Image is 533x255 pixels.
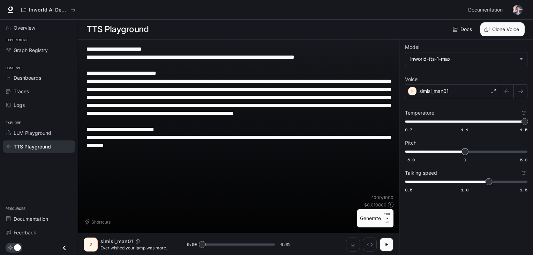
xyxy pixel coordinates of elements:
a: LLM Playground [3,127,75,139]
p: Temperature [405,110,434,115]
p: Talking speed [405,170,437,175]
span: Documentation [14,215,48,223]
a: Docs [451,22,475,36]
span: Feedback [14,229,36,236]
span: Graph Registry [14,46,48,54]
a: Dashboards [3,72,75,84]
h1: TTS Playground [87,22,149,36]
span: Dark mode toggle [14,243,21,251]
span: 1.5 [520,127,527,133]
p: Inworld AI Demos [29,7,68,13]
span: 0.5 [405,187,412,193]
span: 0:31 [280,241,290,248]
span: TTS Playground [14,143,51,150]
p: Ever wished your lamp was more than just a lamp? Meet this little gem—it’s literally a light, but... [100,245,170,251]
button: Clone Voice [480,22,525,36]
p: Voice [405,77,418,82]
p: Model [405,45,419,50]
p: Pitch [405,140,416,145]
span: LLM Playground [14,129,51,137]
div: inworld-tts-1-max [405,52,527,66]
p: ⏎ [384,212,391,225]
button: Copy Voice ID [133,239,143,243]
a: Documentation [465,3,508,17]
span: -5.0 [405,157,415,163]
a: Overview [3,22,75,34]
button: Reset to default [520,109,527,117]
span: Logs [14,101,25,109]
a: Graph Registry [3,44,75,56]
a: Traces [3,85,75,97]
span: 1.5 [520,187,527,193]
p: 1000 / 1000 [372,195,393,201]
button: All workspaces [18,3,79,17]
span: Documentation [468,6,503,14]
p: CTRL + [384,212,391,220]
p: simisi_man01 [419,88,449,95]
button: Download audio [346,238,360,252]
span: 0.7 [405,127,412,133]
span: 1.1 [461,127,468,133]
a: TTS Playground [3,140,75,153]
button: GenerateCTRL +⏎ [357,209,393,227]
span: 0 [464,157,466,163]
button: User avatar [511,3,525,17]
button: Reset to default [520,169,527,177]
span: Overview [14,24,35,31]
img: User avatar [513,5,523,15]
p: $ 0.010000 [364,202,386,208]
a: Feedback [3,226,75,239]
p: simisi_man01 [100,238,133,245]
button: Close drawer [57,241,72,255]
span: 5.0 [520,157,527,163]
a: Documentation [3,213,75,225]
span: 1.0 [461,187,468,193]
div: inworld-tts-1-max [410,56,516,63]
button: Shortcuts [84,216,113,227]
div: D [85,239,96,250]
span: 0:00 [187,241,197,248]
span: Traces [14,88,29,95]
a: Logs [3,99,75,111]
span: Dashboards [14,74,41,81]
button: Inspect [363,238,377,252]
